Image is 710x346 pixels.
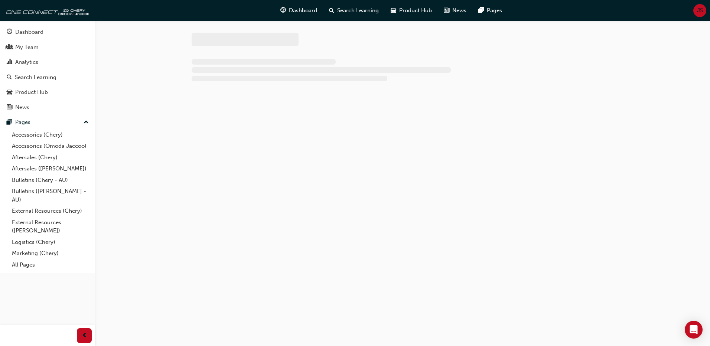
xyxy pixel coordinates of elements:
button: JS [693,4,706,17]
div: Product Hub [15,88,48,97]
a: Marketing (Chery) [9,248,92,259]
div: My Team [15,43,39,52]
div: Analytics [15,58,38,66]
span: news-icon [7,104,12,111]
div: News [15,103,29,112]
div: Pages [15,118,30,127]
a: Accessories (Chery) [9,129,92,141]
span: prev-icon [82,331,87,340]
a: Logistics (Chery) [9,236,92,248]
span: Pages [487,6,502,15]
a: Bulletins ([PERSON_NAME] - AU) [9,186,92,205]
div: Search Learning [15,73,56,82]
span: Dashboard [289,6,317,15]
span: up-icon [84,118,89,127]
a: My Team [3,40,92,54]
span: pages-icon [7,119,12,126]
a: Analytics [3,55,92,69]
span: search-icon [329,6,334,15]
div: Open Intercom Messenger [685,321,703,339]
a: news-iconNews [438,3,472,18]
a: Bulletins (Chery - AU) [9,174,92,186]
a: External Resources (Chery) [9,205,92,217]
button: Pages [3,115,92,129]
a: Search Learning [3,71,92,84]
span: news-icon [444,6,449,15]
span: people-icon [7,44,12,51]
span: car-icon [7,89,12,96]
span: chart-icon [7,59,12,66]
span: Product Hub [399,6,432,15]
span: News [452,6,466,15]
a: Aftersales ([PERSON_NAME]) [9,163,92,174]
a: Dashboard [3,25,92,39]
a: Aftersales (Chery) [9,152,92,163]
a: All Pages [9,259,92,271]
a: search-iconSearch Learning [323,3,385,18]
button: DashboardMy TeamAnalyticsSearch LearningProduct HubNews [3,24,92,115]
span: guage-icon [7,29,12,36]
a: guage-iconDashboard [274,3,323,18]
a: Accessories (Omoda Jaecoo) [9,140,92,152]
span: Search Learning [337,6,379,15]
span: search-icon [7,74,12,81]
div: Dashboard [15,28,43,36]
a: News [3,101,92,114]
img: oneconnect [4,3,89,18]
a: Product Hub [3,85,92,99]
a: car-iconProduct Hub [385,3,438,18]
span: pages-icon [478,6,484,15]
span: guage-icon [280,6,286,15]
a: pages-iconPages [472,3,508,18]
span: car-icon [391,6,396,15]
span: JS [697,6,703,15]
a: External Resources ([PERSON_NAME]) [9,217,92,236]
